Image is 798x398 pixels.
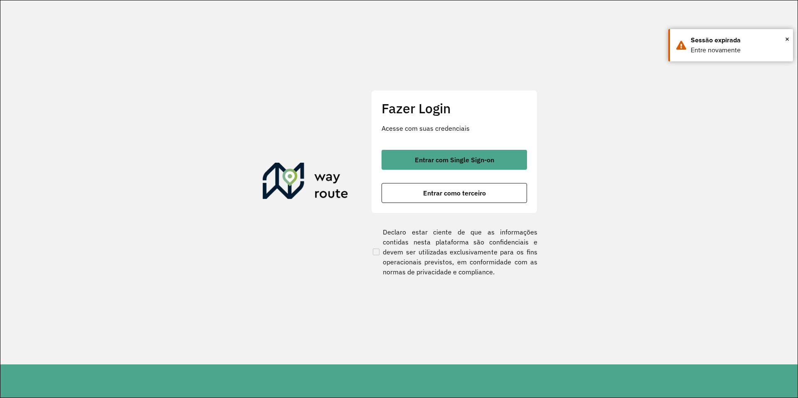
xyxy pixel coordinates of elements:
[785,33,789,45] button: Close
[382,150,527,170] button: button
[263,163,348,203] img: Roteirizador AmbevTech
[382,123,527,133] p: Acesse com suas credenciais
[382,100,527,116] h2: Fazer Login
[423,190,486,196] span: Entrar como terceiro
[371,227,537,277] label: Declaro estar ciente de que as informações contidas nesta plataforma são confidenciais e devem se...
[691,35,787,45] div: Sessão expirada
[415,156,494,163] span: Entrar com Single Sign-on
[382,183,527,203] button: button
[691,45,787,55] div: Entre novamente
[785,33,789,45] span: ×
